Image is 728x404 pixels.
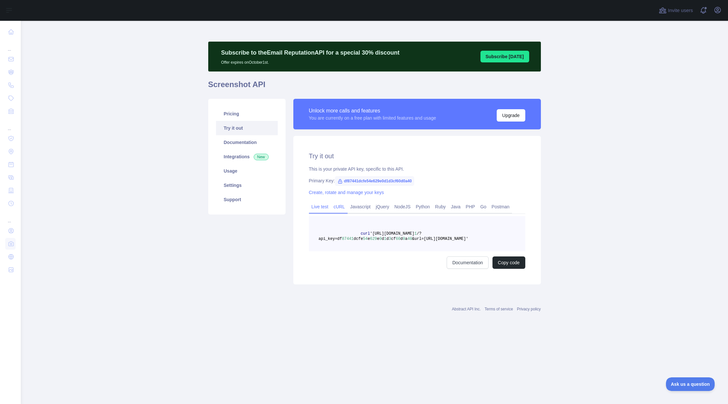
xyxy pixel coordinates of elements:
span: &url=[URL][DOMAIN_NAME]' [412,237,468,241]
div: This is your private API key, specific to this API. [309,166,525,172]
div: ... [5,39,16,52]
a: Go [478,202,489,212]
a: Documentation [447,256,488,269]
a: Privacy policy [517,307,541,311]
span: New [254,154,269,160]
div: Primary Key: [309,177,525,184]
span: d [401,237,403,241]
span: e [368,237,370,241]
a: PHP [463,202,478,212]
button: Upgrade [497,109,525,122]
button: Invite users [658,5,694,16]
a: Python [413,202,433,212]
a: cURL [331,202,348,212]
a: Javascript [348,202,373,212]
h2: Try it out [309,151,525,161]
button: Copy code [492,256,525,269]
a: Try it out [216,121,278,135]
button: Subscribe [DATE] [480,51,529,62]
span: '[URL][DOMAIN_NAME] [370,231,415,236]
span: df87441dcfe54e629e0d1d3cf60d0a40 [335,176,415,186]
a: Postman [489,202,512,212]
span: 60 [396,237,400,241]
a: Documentation [216,135,278,150]
a: jQuery [373,202,392,212]
span: cf [391,237,396,241]
a: NodeJS [392,202,413,212]
div: You are currently on a free plan with limited features and usage [309,115,436,121]
span: a [405,237,407,241]
span: 0 [403,237,405,241]
span: d [382,237,384,241]
p: Offer expires on October 1st. [221,57,400,65]
a: Abstract API Inc. [452,307,481,311]
a: Create, rotate and manage your keys [309,190,384,195]
a: Pricing [216,107,278,121]
a: Terms of service [485,307,513,311]
div: ... [5,118,16,131]
span: 40 [407,237,412,241]
span: 1 [384,237,386,241]
div: Unlock more calls and features [309,107,436,115]
a: Java [448,202,463,212]
a: Settings [216,178,278,192]
h1: Screenshot API [208,79,541,95]
span: curl [361,231,370,236]
a: Integrations New [216,150,278,164]
div: ... [5,211,16,224]
a: Ruby [432,202,448,212]
a: Support [216,192,278,207]
span: dcfe [354,237,363,241]
p: Subscribe to the Email Reputation API for a special 30 % discount [221,48,400,57]
span: 1 [415,231,417,236]
span: e [377,237,379,241]
a: Live test [309,202,331,212]
span: 0 [379,237,382,241]
span: 3 [389,237,391,241]
span: 87441 [342,237,354,241]
span: Invite users [668,7,693,14]
span: 629 [370,237,377,241]
span: 54 [363,237,367,241]
iframe: Toggle Customer Support [666,377,715,391]
a: Usage [216,164,278,178]
span: d [386,237,389,241]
